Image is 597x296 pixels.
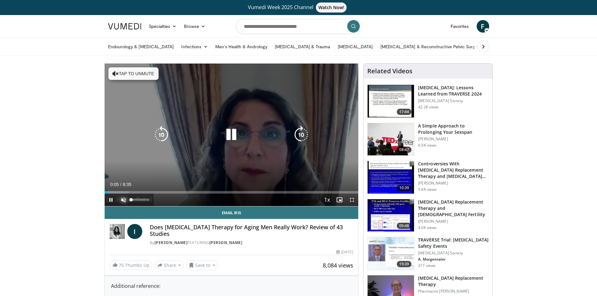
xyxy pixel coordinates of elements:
[110,224,125,239] img: Dr. Iris Gorfinkel
[271,40,334,53] a: [MEDICAL_DATA] & Trauma
[145,20,181,33] a: Specialties
[346,194,358,206] button: Fullscreen
[397,109,412,115] span: 17:44
[397,261,412,267] span: 19:39
[177,40,212,53] a: Infections
[316,3,347,13] span: Watch Now!
[418,161,489,179] h3: Controversies With [MEDICAL_DATA] Replacement Therapy and [MEDICAL_DATA] Can…
[105,206,359,219] a: Email Iris
[418,181,489,186] p: [PERSON_NAME]
[447,20,473,33] a: Favorites
[418,187,437,192] p: 5.6K views
[377,40,485,53] a: [MEDICAL_DATA] & Reconstructive Pelvic Surgery
[418,289,489,294] p: Pharmacist [PERSON_NAME]
[323,262,353,269] span: 8,084 views
[368,161,414,194] img: 418933e4-fe1c-4c2e-be56-3ce3ec8efa3b.150x105_q85_crop-smart_upscale.jpg
[418,275,489,288] h3: [MEDICAL_DATA] Replacement Therapy
[119,262,124,268] span: 75
[117,194,130,206] button: Unmute
[186,260,218,270] button: Save to
[368,85,414,117] img: 1317c62a-2f0d-4360-bee0-b1bff80fed3c.150x105_q85_crop-smart_upscale.jpg
[110,260,152,270] a: 75 Thumbs Up
[418,143,437,148] p: 6.5K views
[150,224,353,237] h4: Does [MEDICAL_DATA] Therapy for Aging Men Really Work? Review of 43 Studies
[212,40,271,53] a: Men’s Health & Andrology
[333,194,346,206] button: Enable picture-in-picture mode
[418,225,437,230] p: 4.0K views
[397,147,412,153] span: 08:47
[397,223,412,229] span: 09:48
[105,64,359,206] video-js: Video Player
[418,105,439,110] p: 42.2K views
[180,20,209,33] a: Browse
[367,161,489,194] a: 10:39 Controversies With [MEDICAL_DATA] Replacement Therapy and [MEDICAL_DATA] Can… [PERSON_NAME]...
[236,19,361,34] input: Search topics, interventions
[321,194,333,206] button: Playback Rate
[418,257,489,262] p: A. Morgentaler
[418,85,489,97] h3: [MEDICAL_DATA]: Lessons Learned from TRAVERSE 2024
[109,3,488,13] a: Vumedi Week 2025 ChannelWatch Now!
[418,199,489,218] h3: [MEDICAL_DATA] Replacement Therapy and [DEMOGRAPHIC_DATA] Fertility
[418,251,489,256] p: [MEDICAL_DATA] Society
[367,85,489,118] a: 17:44 [MEDICAL_DATA]: Lessons Learned from TRAVERSE 2024 [MEDICAL_DATA] Society 42.2K views
[418,137,489,142] p: [PERSON_NAME]
[418,98,489,103] p: [MEDICAL_DATA] Society
[367,237,489,270] a: 19:39 TRAVERSE Trial: [MEDICAL_DATA] Safety Events [MEDICAL_DATA] Society A. Morgentaler 317 views
[477,20,489,33] a: F
[105,191,359,194] div: Progress Bar
[367,123,489,156] a: 08:47 A Simple Approach to Prolonging Your Sexspan [PERSON_NAME] 6.5K views
[418,237,489,249] h3: TRAVERSE Trial: [MEDICAL_DATA] Safety Events
[397,185,412,191] span: 10:39
[367,67,412,75] h4: Related Videos
[105,194,117,206] button: Pause
[155,260,184,270] button: Share
[334,40,377,53] a: [MEDICAL_DATA]
[104,40,178,53] a: Endourology & [MEDICAL_DATA]
[108,67,159,80] button: Tap to unmute
[418,263,436,268] p: 317 views
[131,199,149,201] div: Volume Level
[368,199,414,232] img: 58e29ddd-d015-4cd9-bf96-f28e303b730c.150x105_q85_crop-smart_upscale.jpg
[120,182,122,187] span: /
[367,199,489,232] a: 09:48 [MEDICAL_DATA] Replacement Therapy and [DEMOGRAPHIC_DATA] Fertility [PERSON_NAME] 4.0K views
[368,123,414,156] img: c4bd4661-e278-4c34-863c-57c104f39734.150x105_q85_crop-smart_upscale.jpg
[154,240,188,245] a: [PERSON_NAME]
[209,240,243,245] a: [PERSON_NAME]
[336,249,353,255] div: [DATE]
[123,182,131,187] span: 8:35
[108,23,141,29] img: VuMedi Logo
[418,123,489,135] h3: A Simple Approach to Prolonging Your Sexspan
[368,237,414,270] img: 9812f22f-d817-4923-ae6c-a42f6b8f1c21.png.150x105_q85_crop-smart_upscale.png
[127,224,142,239] a: I
[110,182,119,187] span: 0:05
[418,219,489,224] p: [PERSON_NAME]
[150,240,353,246] div: By FEATURING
